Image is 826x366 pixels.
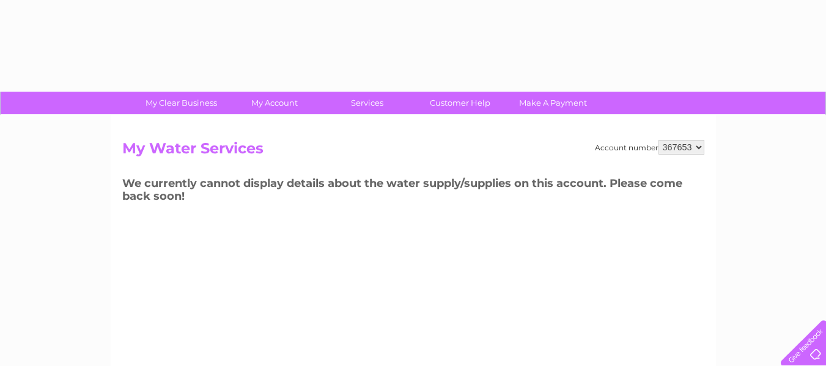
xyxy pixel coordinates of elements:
[317,92,418,114] a: Services
[224,92,325,114] a: My Account
[595,140,704,155] div: Account number
[503,92,603,114] a: Make A Payment
[131,92,232,114] a: My Clear Business
[122,140,704,163] h2: My Water Services
[122,175,704,208] h3: We currently cannot display details about the water supply/supplies on this account. Please come ...
[410,92,511,114] a: Customer Help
